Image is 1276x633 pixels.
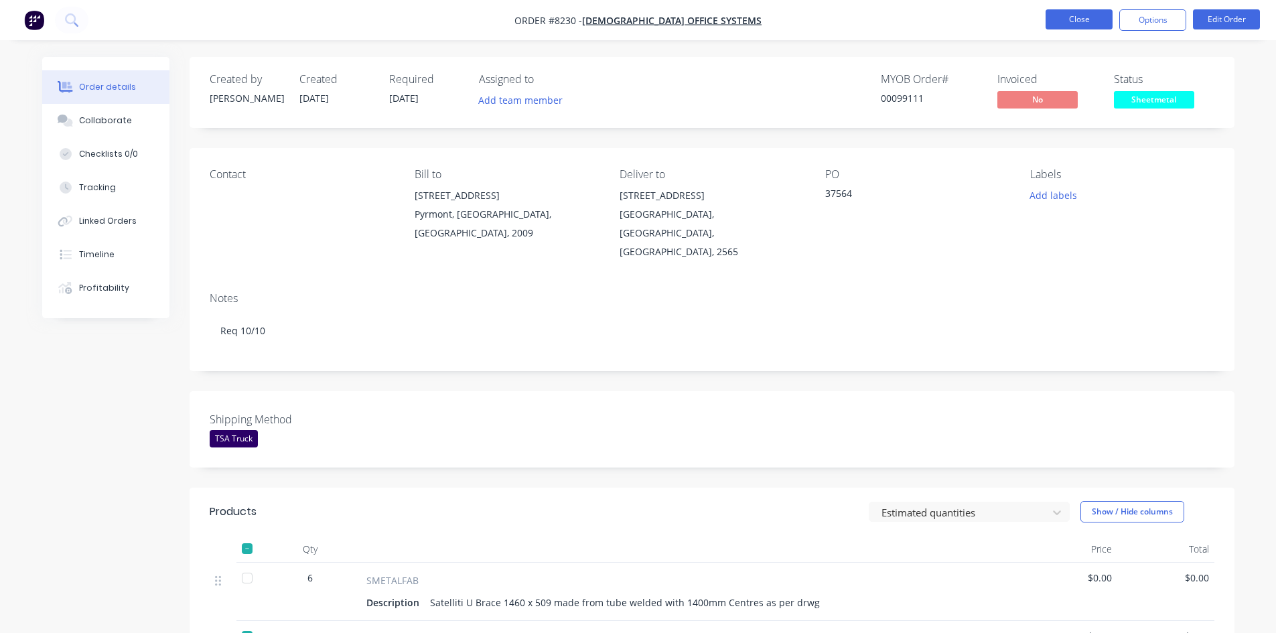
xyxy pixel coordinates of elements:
[1114,73,1214,86] div: Status
[1046,9,1113,29] button: Close
[79,115,132,127] div: Collaborate
[42,204,169,238] button: Linked Orders
[471,91,569,109] button: Add team member
[1023,186,1084,204] button: Add labels
[415,186,598,242] div: [STREET_ADDRESS]Pyrmont, [GEOGRAPHIC_DATA], [GEOGRAPHIC_DATA], 2009
[1030,168,1214,181] div: Labels
[42,137,169,171] button: Checklists 0/0
[42,171,169,204] button: Tracking
[881,73,981,86] div: MYOB Order #
[307,571,313,585] span: 6
[299,92,329,104] span: [DATE]
[620,186,803,205] div: [STREET_ADDRESS]
[1123,571,1209,585] span: $0.00
[42,271,169,305] button: Profitability
[1114,91,1194,111] button: Sheetmetal
[210,310,1214,351] div: Req 10/10
[210,91,283,105] div: [PERSON_NAME]
[42,238,169,271] button: Timeline
[620,168,803,181] div: Deliver to
[270,536,350,563] div: Qty
[299,73,373,86] div: Created
[1114,91,1194,108] span: Sheetmetal
[42,104,169,137] button: Collaborate
[620,186,803,261] div: [STREET_ADDRESS][GEOGRAPHIC_DATA], [GEOGRAPHIC_DATA], [GEOGRAPHIC_DATA], 2565
[825,168,1009,181] div: PO
[415,205,598,242] div: Pyrmont, [GEOGRAPHIC_DATA], [GEOGRAPHIC_DATA], 2009
[881,91,981,105] div: 00099111
[389,73,463,86] div: Required
[79,282,129,294] div: Profitability
[79,182,116,194] div: Tracking
[415,168,598,181] div: Bill to
[1117,536,1214,563] div: Total
[1119,9,1186,31] button: Options
[514,14,582,27] span: Order #8230 -
[425,593,825,612] div: Satelliti U Brace 1460 x 509 made from tube welded with 1400mm Centres as per drwg
[210,430,258,447] div: TSA Truck
[210,504,257,520] div: Products
[479,91,570,109] button: Add team member
[210,292,1214,305] div: Notes
[1193,9,1260,29] button: Edit Order
[79,81,136,93] div: Order details
[825,186,993,205] div: 37564
[582,14,762,27] a: [DEMOGRAPHIC_DATA] Office Systems
[366,573,419,587] span: SMETALFAB
[1020,536,1117,563] div: Price
[389,92,419,104] span: [DATE]
[1025,571,1112,585] span: $0.00
[24,10,44,30] img: Factory
[415,186,598,205] div: [STREET_ADDRESS]
[79,249,115,261] div: Timeline
[997,91,1078,108] span: No
[79,215,137,227] div: Linked Orders
[997,73,1098,86] div: Invoiced
[1080,501,1184,522] button: Show / Hide columns
[210,73,283,86] div: Created by
[210,168,393,181] div: Contact
[479,73,613,86] div: Assigned to
[210,411,377,427] label: Shipping Method
[366,593,425,612] div: Description
[42,70,169,104] button: Order details
[620,205,803,261] div: [GEOGRAPHIC_DATA], [GEOGRAPHIC_DATA], [GEOGRAPHIC_DATA], 2565
[79,148,138,160] div: Checklists 0/0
